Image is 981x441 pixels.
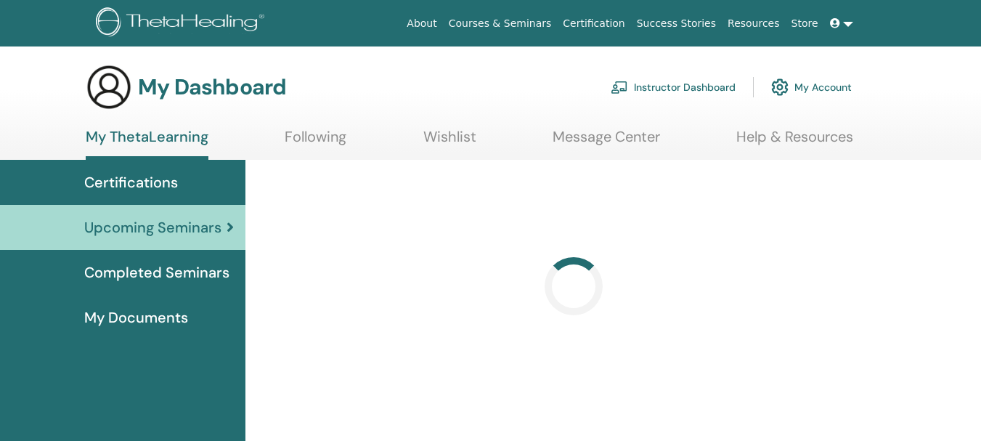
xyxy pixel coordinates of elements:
[84,307,188,328] span: My Documents
[96,7,269,40] img: logo.png
[86,128,208,160] a: My ThetaLearning
[84,171,178,193] span: Certifications
[611,71,736,103] a: Instructor Dashboard
[557,10,630,37] a: Certification
[722,10,786,37] a: Resources
[553,128,660,156] a: Message Center
[423,128,476,156] a: Wishlist
[611,81,628,94] img: chalkboard-teacher.svg
[84,262,229,283] span: Completed Seminars
[285,128,346,156] a: Following
[138,74,286,100] h3: My Dashboard
[84,217,221,238] span: Upcoming Seminars
[771,71,852,103] a: My Account
[631,10,722,37] a: Success Stories
[736,128,853,156] a: Help & Resources
[401,10,442,37] a: About
[86,64,132,110] img: generic-user-icon.jpg
[771,75,789,100] img: cog.svg
[786,10,824,37] a: Store
[443,10,558,37] a: Courses & Seminars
